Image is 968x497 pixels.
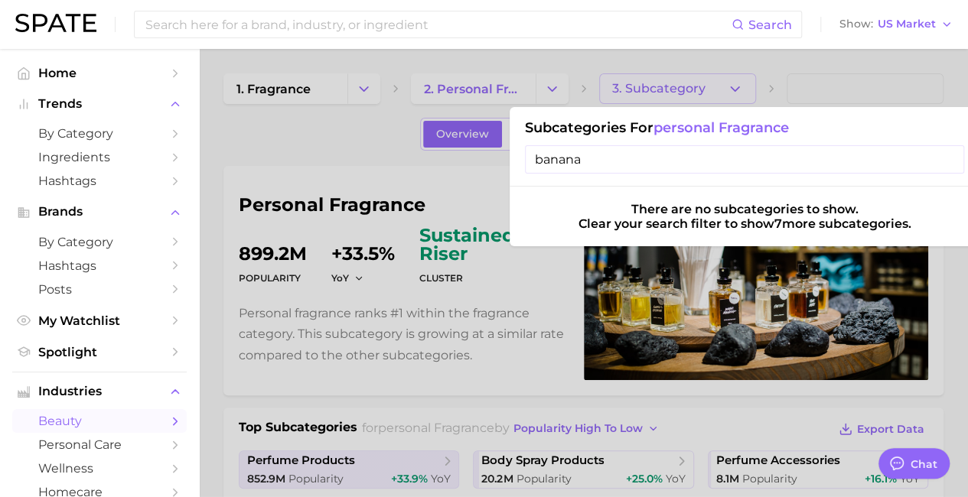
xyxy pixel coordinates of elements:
[12,433,187,456] a: personal care
[12,278,187,301] a: Posts
[12,169,187,193] a: Hashtags
[631,202,859,216] div: There are no subcategories to show.
[12,409,187,433] a: beauty
[12,122,187,145] a: by Category
[12,254,187,278] a: Hashtags
[12,230,187,254] a: by Category
[653,119,789,136] span: personal fragrance
[12,456,187,480] a: wellness
[144,11,732,37] input: Search here for a brand, industry, or ingredient
[525,145,964,174] input: Type here a brand, industry or ingredient
[38,461,161,476] span: wellness
[12,309,187,333] a: My Watchlist
[836,15,957,34] button: ShowUS Market
[839,20,873,28] span: Show
[38,313,161,328] span: My Watchlist
[38,205,161,219] span: Brands
[38,66,161,80] span: Home
[12,61,187,85] a: Home
[38,414,161,428] span: beauty
[38,150,161,164] span: Ingredients
[38,345,161,359] span: Spotlight
[38,174,161,188] span: Hashtags
[12,93,187,115] button: Trends
[12,145,187,169] a: Ingredients
[525,119,964,136] h1: Subcategories for
[748,18,792,32] span: Search
[38,437,161,452] span: personal care
[38,235,161,249] span: by Category
[12,340,187,364] a: Spotlight
[579,216,911,231] div: Clear your search filter to show 7 more subcategories.
[38,282,161,297] span: Posts
[878,20,936,28] span: US Market
[38,385,161,398] span: Industries
[38,258,161,273] span: Hashtags
[12,380,187,403] button: Industries
[38,126,161,141] span: by Category
[38,97,161,111] span: Trends
[15,14,96,32] img: SPATE
[12,200,187,223] button: Brands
